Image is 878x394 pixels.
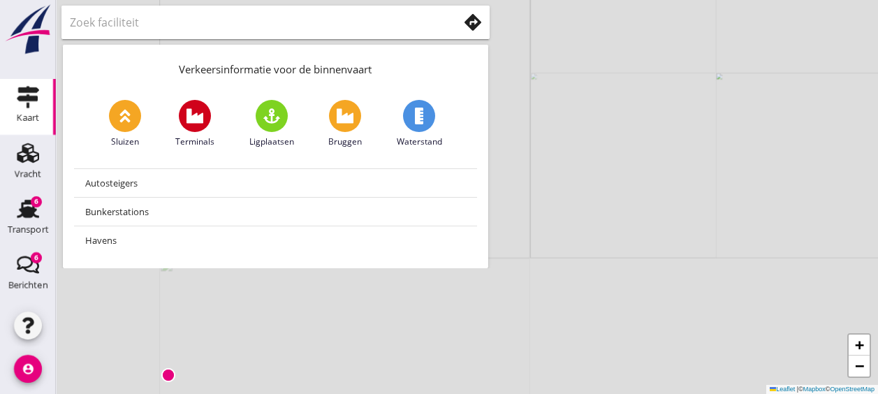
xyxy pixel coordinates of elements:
div: 6 [31,252,42,263]
div: Berichten [8,281,48,290]
div: Transport [8,225,49,234]
a: Waterstand [397,100,442,148]
span: + [855,336,864,353]
span: − [855,357,864,374]
a: Mapbox [803,386,826,393]
div: Kaart [17,113,39,122]
a: Bruggen [328,100,362,148]
div: © © [766,385,878,394]
a: Sluizen [109,100,141,148]
span: Terminals [175,136,214,148]
span: Sluizen [111,136,139,148]
a: Ligplaatsen [249,100,294,148]
i: account_circle [14,355,42,383]
a: Leaflet [770,386,795,393]
span: | [797,386,798,393]
a: Terminals [175,100,214,148]
span: Ligplaatsen [249,136,294,148]
div: Autosteigers [85,175,466,191]
div: 6 [31,196,42,207]
span: Bruggen [328,136,362,148]
div: Bunkerstations [85,203,466,220]
span: Waterstand [397,136,442,148]
div: Havens [85,232,466,249]
input: Zoek faciliteit [70,11,439,34]
div: Vracht [15,169,42,178]
a: Zoom out [849,356,870,377]
img: Marker [161,368,175,382]
div: Verkeersinformatie voor de binnenvaart [63,45,488,89]
a: Zoom in [849,335,870,356]
img: logo-small.a267ee39.svg [3,3,53,55]
a: OpenStreetMap [830,386,875,393]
